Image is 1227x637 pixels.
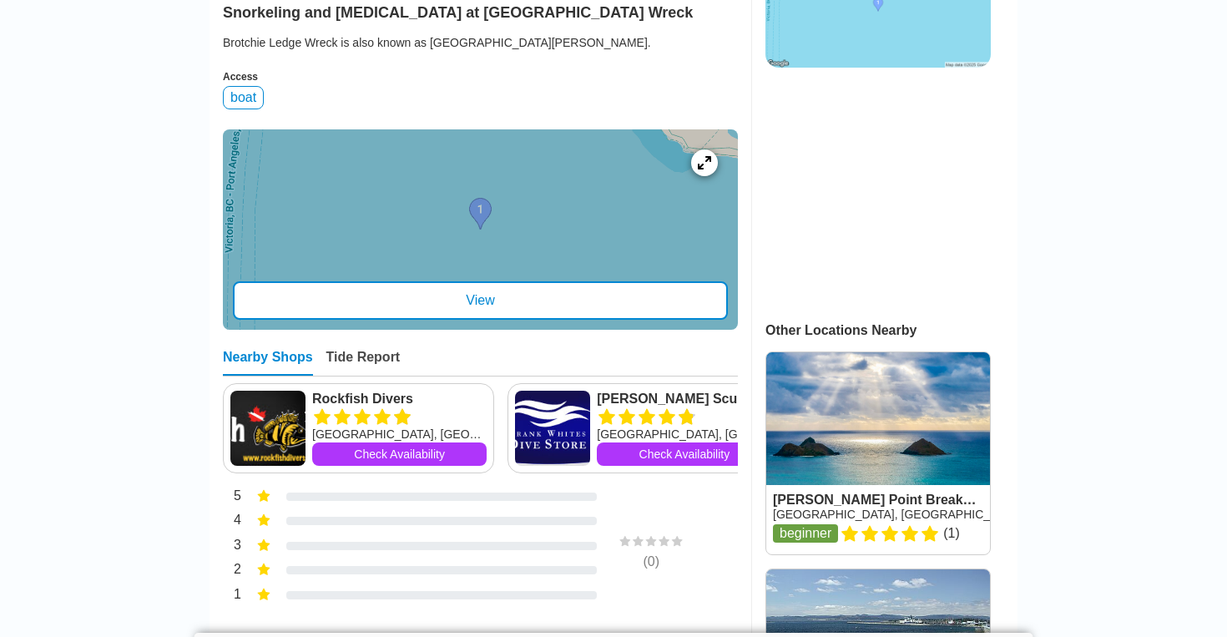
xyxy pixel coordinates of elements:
[223,129,738,330] a: entry mapView
[223,86,264,109] div: boat
[773,508,1151,521] a: [GEOGRAPHIC_DATA], [GEOGRAPHIC_DATA], [GEOGRAPHIC_DATA]
[223,71,738,83] div: Access
[223,34,738,51] div: Brotchie Ledge Wreck is also known as [GEOGRAPHIC_DATA][PERSON_NAME].
[765,323,1017,338] div: Other Locations Nearby
[230,391,305,466] img: Rockfish Divers
[326,350,401,376] div: Tide Report
[588,554,714,569] div: ( 0 )
[223,585,241,607] div: 1
[312,442,487,466] a: Check Availability
[223,487,241,508] div: 5
[312,391,487,407] a: Rockfish Divers
[597,426,771,442] div: [GEOGRAPHIC_DATA], [GEOGRAPHIC_DATA]
[223,536,241,558] div: 3
[223,560,241,582] div: 2
[597,391,771,407] a: [PERSON_NAME] Scuba Shop, Ltd.
[223,350,313,376] div: Nearby Shops
[597,442,771,466] a: Check Availability
[223,511,241,533] div: 4
[312,426,487,442] div: [GEOGRAPHIC_DATA], [GEOGRAPHIC_DATA]
[515,391,590,466] img: Frank White's Scuba Shop, Ltd.
[233,281,728,320] div: View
